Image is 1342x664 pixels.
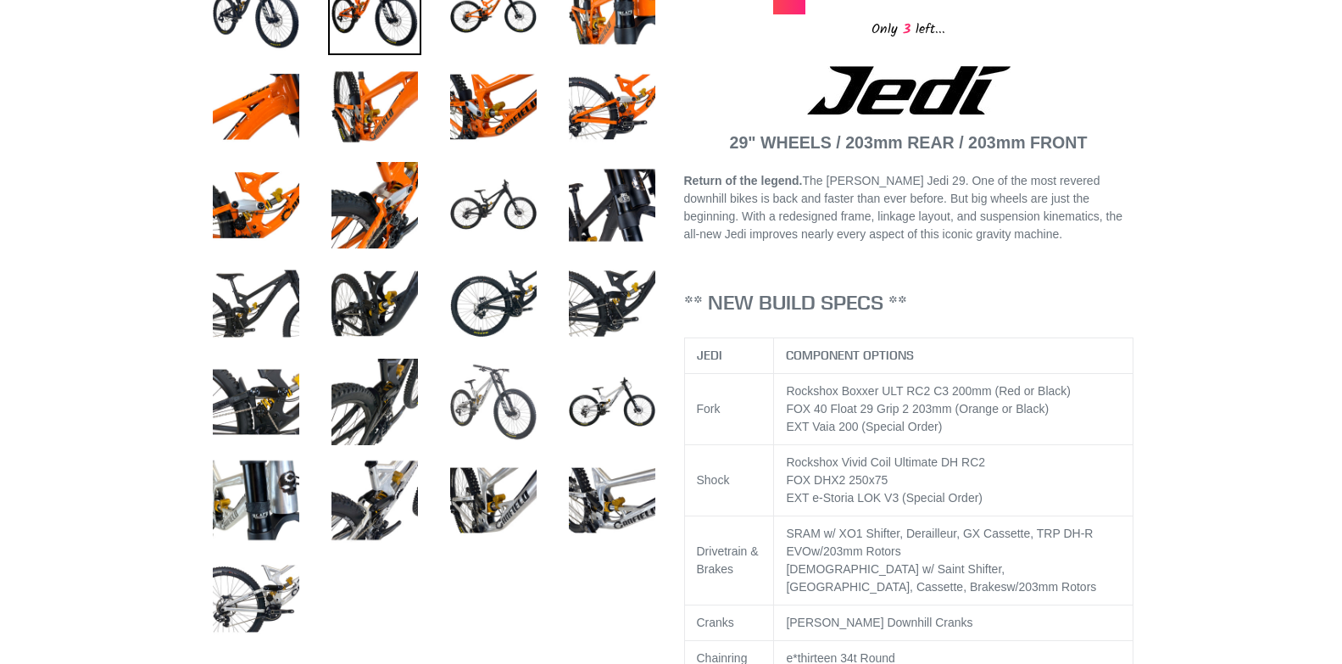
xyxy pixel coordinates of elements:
[447,60,540,153] img: Load image into Gallery viewer, JEDI 29 - Complete Bike
[565,257,659,350] img: Load image into Gallery viewer, JEDI 29 - Complete Bike
[684,338,774,374] th: JEDI
[786,491,983,505] span: EXT e-Storia LOK V3 (Special Order)
[328,355,421,449] img: Load image into Gallery viewer, JEDI 29 - Complete Bike
[786,525,1121,561] div: SRAM w/ XO1 Shifter, Derailleur, GX Cassette, w/203mm Rotors
[447,257,540,350] img: Load image into Gallery viewer, JEDI 29 - Complete Bike
[328,60,421,153] img: Load image into Gallery viewer, JEDI 29 - Complete Bike
[684,445,774,516] td: Shock
[209,159,303,252] img: Load image into Gallery viewer, JEDI 29 - Complete Bike
[565,159,659,252] img: Load image into Gallery viewer, JEDI 29 - Complete Bike
[447,454,540,547] img: Load image into Gallery viewer, JEDI 29 - Complete Bike
[209,552,303,645] img: Load image into Gallery viewer, JEDI 29 - Complete Bike
[447,355,540,449] img: Load image into Gallery viewer, JEDI 29 - Complete Bike
[898,19,916,40] span: 3
[684,174,803,187] strong: Return of the legend.
[328,454,421,547] img: Load image into Gallery viewer, JEDI 29 - Complete Bike
[684,290,1133,315] h3: ** NEW BUILD SPECS **
[807,66,1011,114] img: Jedi Logo
[209,454,303,547] img: Load image into Gallery viewer, JEDI 29 - Complete Bike
[565,454,659,547] img: Load image into Gallery viewer, JEDI 29 - Complete Bike
[786,455,985,469] span: Rockshox Vivid Coil Ultimate DH RC2
[447,159,540,252] img: Load image into Gallery viewer, JEDI 29 - Complete Bike
[774,605,1133,641] td: [PERSON_NAME] Downhill Cranks
[774,338,1133,374] th: COMPONENT OPTIONS
[786,561,1121,596] div: [DEMOGRAPHIC_DATA] w/ Saint Shifter, [GEOGRAPHIC_DATA], Cassette, Brakes w/203mm Rotors
[565,355,659,449] img: Load image into Gallery viewer, JEDI 29 - Complete Bike
[328,159,421,252] img: Load image into Gallery viewer, JEDI 29 - Complete Bike
[786,384,1071,398] span: Rockshox Boxxer ULT RC2 C3 200mm (Red or Black)
[786,420,942,433] span: EXT Vaia 200 (Special Order)
[786,402,1049,416] span: FOX 40 Float 29 Grip 2 203mm (Orange or Black)
[786,473,888,487] span: FOX DHX2 250x75
[684,516,774,605] td: Drivetrain & Brakes
[773,14,1044,41] div: Only left...
[684,605,774,641] td: Cranks
[209,355,303,449] img: Load image into Gallery viewer, JEDI 29 - Complete Bike
[209,60,303,153] img: Load image into Gallery viewer, JEDI 29 - Complete Bike
[786,527,1093,558] span: TRP DH-R EVO
[730,133,1088,152] strong: 29" WHEELS / 203mm REAR / 203mm FRONT
[209,257,303,350] img: Load image into Gallery viewer, JEDI 29 - Complete Bike
[684,374,774,445] td: Fork
[565,60,659,153] img: Load image into Gallery viewer, JEDI 29 - Complete Bike
[684,172,1133,243] p: The [PERSON_NAME] Jedi 29. One of the most revered downhill bikes is back and faster than ever be...
[328,257,421,350] img: Load image into Gallery viewer, JEDI 29 - Complete Bike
